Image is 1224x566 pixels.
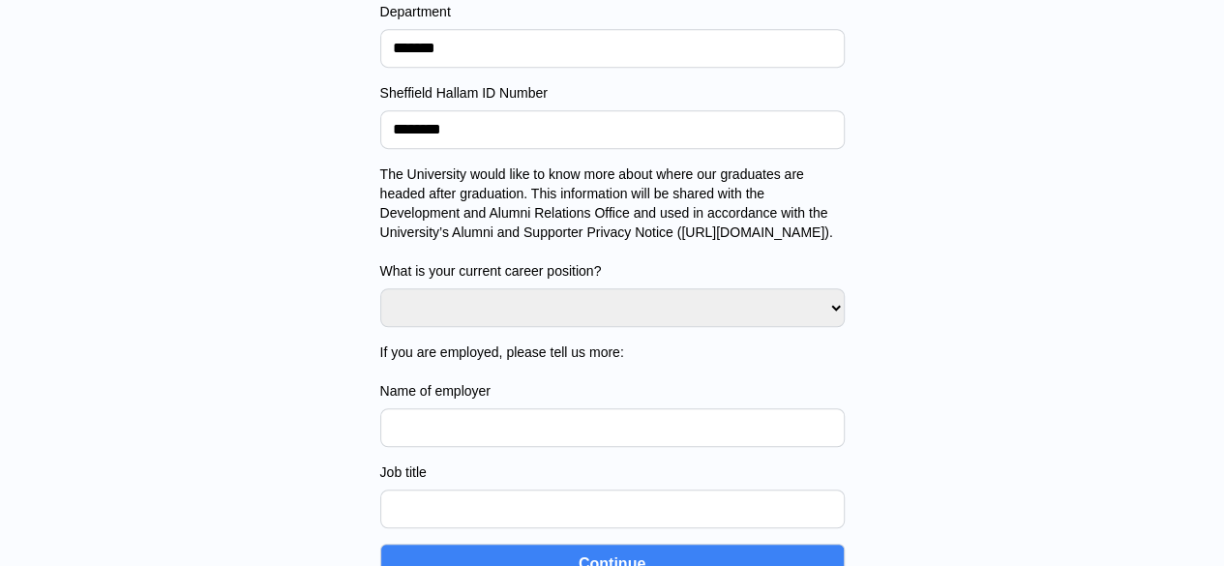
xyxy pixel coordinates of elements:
[380,343,845,401] label: If you are employed, please tell us more: Name of employer
[380,83,845,103] label: Sheffield Hallam ID Number
[380,462,845,482] label: Job title
[380,164,845,281] label: The University would like to know more about where our graduates are headed after graduation. Thi...
[380,2,845,21] label: Department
